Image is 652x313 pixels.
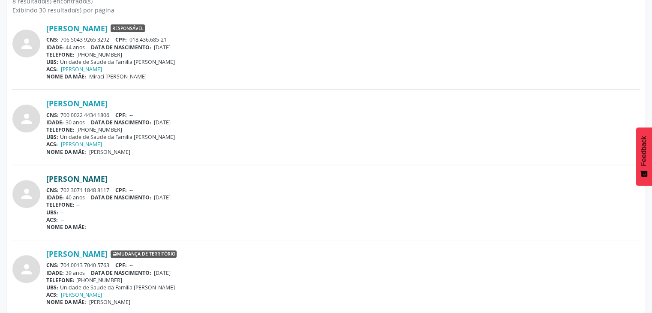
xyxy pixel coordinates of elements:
[154,194,171,201] span: [DATE]
[46,174,108,184] a: [PERSON_NAME]
[46,284,58,291] span: UBS:
[46,111,640,119] div: 700 0022 4434 1806
[61,66,102,73] a: [PERSON_NAME]
[46,262,59,269] span: CNS:
[46,126,640,133] div: [PHONE_NUMBER]
[46,73,86,80] span: NOME DA MÃE:
[46,58,640,66] div: Unidade de Saude da Familia [PERSON_NAME]
[89,148,130,156] span: [PERSON_NAME]
[115,36,127,43] span: CPF:
[46,133,58,141] span: UBS:
[19,262,34,277] i: person
[154,119,171,126] span: [DATE]
[46,44,64,51] span: IDADE:
[46,249,108,259] a: [PERSON_NAME]
[46,269,640,277] div: 39 anos
[636,127,652,186] button: Feedback - Mostrar pesquisa
[46,133,640,141] div: Unidade de Saude da Familia [PERSON_NAME]
[129,187,133,194] span: --
[46,36,640,43] div: 706 5043 9265 3292
[115,187,127,194] span: CPF:
[111,250,177,258] span: Mudança de território
[91,44,151,51] span: DATA DE NASCIMENTO:
[640,136,648,166] span: Feedback
[46,194,64,201] span: IDADE:
[46,141,58,148] span: ACS:
[46,119,640,126] div: 30 anos
[89,73,147,80] span: Miraci [PERSON_NAME]
[46,223,86,231] span: NOME DA MÃE:
[46,51,640,58] div: [PHONE_NUMBER]
[46,44,640,51] div: 44 anos
[46,126,75,133] span: TELEFONE:
[46,269,64,277] span: IDADE:
[89,298,130,306] span: [PERSON_NAME]
[115,111,127,119] span: CPF:
[46,187,640,194] div: 702 3071 1848 8117
[19,186,34,202] i: person
[46,201,75,208] span: TELEFONE:
[46,277,640,284] div: [PHONE_NUMBER]
[46,262,640,269] div: 704 0013 7040 5763
[46,148,86,156] span: NOME DA MÃE:
[91,119,151,126] span: DATA DE NASCIMENTO:
[46,209,58,216] span: UBS:
[46,216,58,223] span: ACS:
[111,24,145,32] span: Responsável
[129,36,167,43] span: 018.436.685-21
[46,284,640,291] div: Unidade de Saude da Familia [PERSON_NAME]
[46,187,59,194] span: CNS:
[46,291,58,298] span: ACS:
[61,216,64,223] span: --
[46,51,75,58] span: TELEFONE:
[115,262,127,269] span: CPF:
[61,141,102,148] a: [PERSON_NAME]
[154,269,171,277] span: [DATE]
[46,209,640,216] div: --
[46,194,640,201] div: 40 anos
[129,111,133,119] span: --
[46,36,59,43] span: CNS:
[46,24,108,33] a: [PERSON_NAME]
[46,277,75,284] span: TELEFONE:
[129,262,133,269] span: --
[19,111,34,126] i: person
[46,298,86,306] span: NOME DA MÃE:
[46,201,640,208] div: --
[12,6,640,15] div: Exibindo 30 resultado(s) por página
[91,194,151,201] span: DATA DE NASCIMENTO:
[91,269,151,277] span: DATA DE NASCIMENTO:
[46,66,58,73] span: ACS:
[46,111,59,119] span: CNS:
[154,44,171,51] span: [DATE]
[46,119,64,126] span: IDADE:
[46,58,58,66] span: UBS:
[19,36,34,51] i: person
[61,291,102,298] a: [PERSON_NAME]
[46,99,108,108] a: [PERSON_NAME]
